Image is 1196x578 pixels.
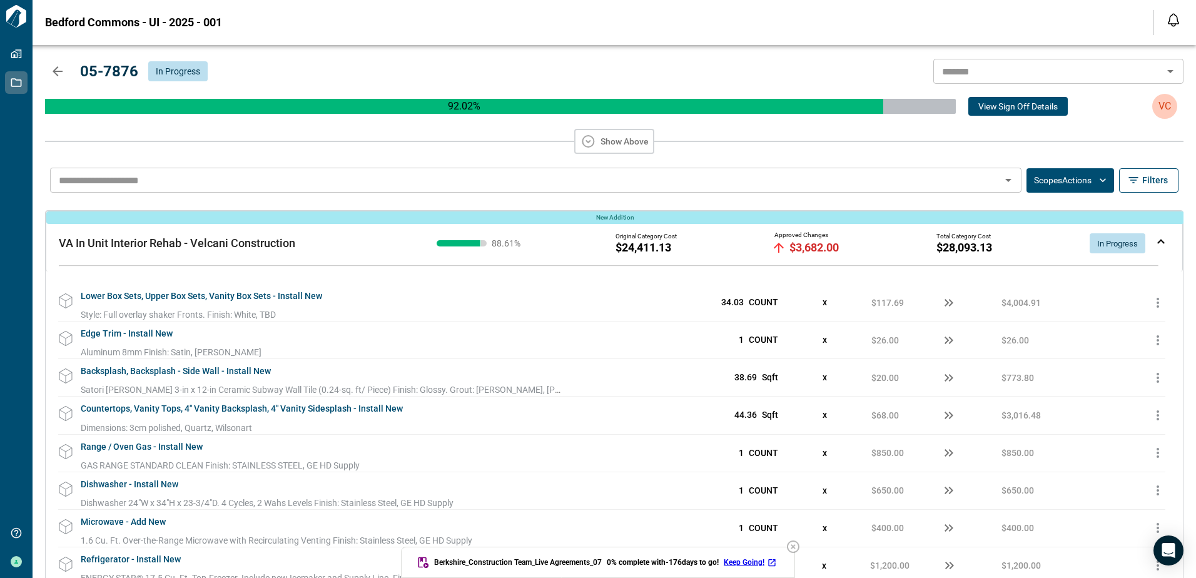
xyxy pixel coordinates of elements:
button: Open [1162,63,1179,80]
span: Edge Trim - Install New [81,322,173,346]
span: Sqft [762,372,778,382]
a: Keep Going! [724,557,779,567]
span: $20.00 [871,372,899,384]
img: expand [1157,239,1165,244]
span: 1 [739,485,744,495]
span: Berkshire_Construction Team_Live Agreements_07 [434,557,602,567]
span: $3,682.00 [789,241,839,254]
span: $400.00 [871,522,904,534]
span: $850.00 [871,447,904,459]
span: $68.00 [871,409,899,422]
span: $4,004.91 [1001,297,1041,309]
span: Total Category Cost [936,233,991,240]
span: $117.69 [871,297,904,309]
span: $3,016.48 [1001,409,1041,422]
span: 1 [739,523,744,533]
span: $26.00 [1001,334,1029,347]
span: Backsplash, Backsplash - Side Wall - Install New [81,359,271,383]
span: x [822,560,826,570]
button: View Sign Off Details [968,97,1068,116]
p: VC [1158,99,1171,114]
span: In Progress [156,66,200,76]
span: x [823,485,827,495]
span: x [823,335,827,345]
span: 0 % complete with -176 days to go! [607,557,719,567]
span: $1,200.00 [1001,559,1041,572]
span: Sqft [762,410,778,420]
span: Filters [1142,174,1168,186]
span: Range / Oven Gas - Install New [81,435,203,459]
div: Completed & Invoiced $24893.13 (92.02%) [45,99,883,114]
div: Open Intercom Messenger [1153,535,1183,565]
span: 1 [739,335,744,345]
span: Approved Changes [774,231,828,239]
span: COUNT [749,523,778,533]
span: Countertops, Vanity Tops, 4" Vanity Backsplash, 4" Vanity Sidesplash - Install New [81,397,403,421]
button: Open notification feed [1163,10,1183,30]
span: 38.69 [734,372,757,382]
span: $24,411.13 [616,241,671,254]
span: Microwave - Add New [81,510,166,534]
span: 1.6 Cu. Ft. Over-the-Range Microwave with Recirculating Venting Finish: Stainless Steel, GE HD Su... [81,535,472,545]
button: Filters [1119,168,1178,193]
span: COUNT [749,448,778,458]
span: $773.80 [1001,372,1034,384]
button: ScopesActions [1026,168,1114,193]
span: x [823,372,827,382]
span: Refrigerator - Install New [81,547,181,572]
span: GAS RANGE STANDARD CLEAN Finish: STAINLESS STEEL, GE HD Supply [81,460,360,470]
span: x [823,410,827,420]
span: COUNT [749,297,778,307]
span: 1 [739,448,744,458]
span: Bedford Commons - UI - 2025 - 001 [45,16,222,29]
span: Aluminum 8mm Finish: Satin, Schluter [81,347,261,357]
span: x [823,448,827,458]
span: 44.36 [734,410,757,420]
span: $28,093.13 [936,241,992,254]
span: COUNT [749,485,778,495]
span: x [823,297,827,307]
span: COUNT [749,335,778,345]
span: Dishwasher 24"W x 34"H x 23-3/4"D. 4 Cycles, 2 Wahs Levels Finish: Stainless Steel, GE HD Supply [81,498,454,508]
span: In Progress [1090,239,1145,248]
button: Open [1000,171,1017,189]
span: $1,200.00 [870,559,910,572]
span: Satori Pearl White 3-in x 12-in Ceramic Subway Wall Tile (0.24-sq. ft/ Piece) Finish: Glossy. Gro... [81,385,614,395]
span: $850.00 [1001,447,1034,459]
span: Original Category Cost [616,233,677,240]
span: Lower Box Sets, Upper Box Sets, Vanity Box Sets - Install New [81,284,322,308]
span: $650.00 [1001,484,1034,497]
span: x [823,523,827,533]
span: 34.03 [721,297,744,307]
button: Show Above [574,129,654,154]
div: New AdditionVA In Unit Interior Rehab - Velcani Construction88.61%Original Category Cost$24,411.1... [46,211,1183,271]
span: 88.61 % [492,239,529,248]
span: Dimensions: 3cm polished, Quartz, Wilsonart [81,423,252,433]
span: 05-7876 [80,63,138,80]
span: Dishwasher - Install New [81,472,178,497]
span: VA In Unit Interior Rehab - Velcani Construction [59,236,295,250]
span: $650.00 [871,484,904,497]
p: 92.02 % [45,99,883,114]
span: Style: Full overlay shaker Fronts. Finish: White, TBD [81,310,276,320]
span: $400.00 [1001,522,1034,534]
span: $26.00 [871,334,899,347]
